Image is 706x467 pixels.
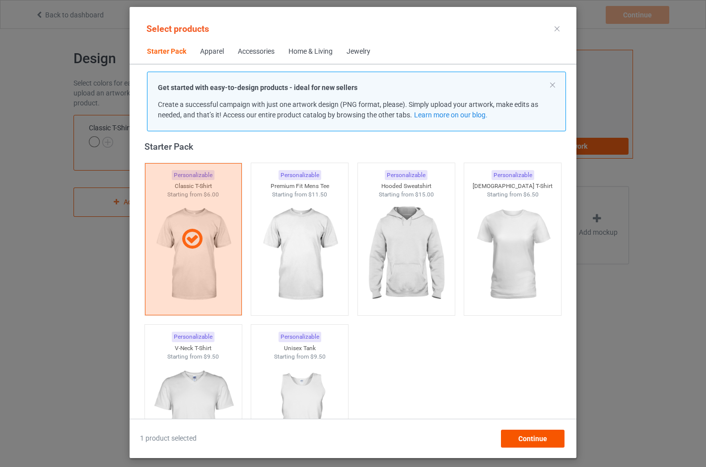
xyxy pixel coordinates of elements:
[464,182,561,190] div: [DEMOGRAPHIC_DATA] T-Shirt
[358,182,455,190] div: Hooded Sweatshirt
[279,332,321,342] div: Personalizable
[145,353,242,361] div: Starting from
[385,170,427,181] div: Personalizable
[238,47,275,57] div: Accessories
[200,47,224,57] div: Apparel
[415,191,434,198] span: $15.00
[518,435,547,443] span: Continue
[158,100,538,119] span: Create a successful campaign with just one artwork design (PNG format, please). Simply upload you...
[288,47,333,57] div: Home & Living
[144,141,566,152] div: Starter Pack
[414,111,488,119] a: Learn more on our blog.
[308,191,327,198] span: $11.50
[468,199,557,310] img: regular.jpg
[255,199,344,310] img: regular.jpg
[523,191,539,198] span: $6.50
[172,332,214,342] div: Personalizable
[146,23,209,34] span: Select products
[204,353,219,360] span: $9.50
[251,182,348,190] div: Premium Fit Mens Tee
[310,353,326,360] span: $9.50
[501,430,565,448] div: Continue
[158,84,357,92] strong: Get started with easy-to-design products - ideal for new sellers
[251,353,348,361] div: Starting from
[140,40,193,64] span: Starter Pack
[140,434,197,444] span: 1 product selected
[145,344,242,353] div: V-Neck T-Shirt
[358,190,455,199] div: Starting from
[492,170,534,181] div: Personalizable
[279,170,321,181] div: Personalizable
[251,190,348,199] div: Starting from
[464,190,561,199] div: Starting from
[347,47,370,57] div: Jewelry
[251,344,348,353] div: Unisex Tank
[362,199,451,310] img: regular.jpg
